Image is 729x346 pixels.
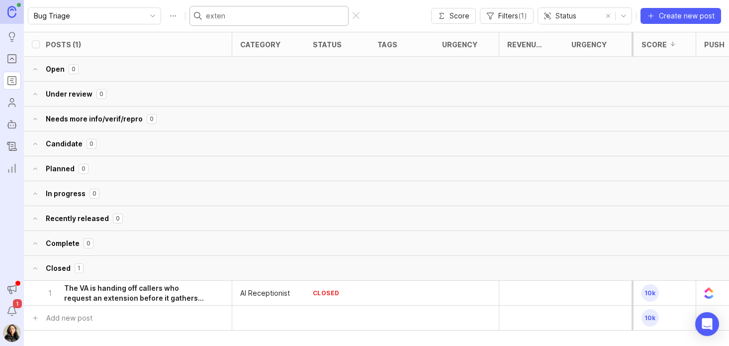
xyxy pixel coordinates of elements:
div: Posts (1) [46,41,81,48]
a: Reporting [3,159,21,177]
div: toggle menu [538,7,632,24]
button: 1The VA is handing off callers who request an extension before it gathers information. [45,281,204,305]
p: 0 [90,140,93,148]
p: 0 [82,165,86,173]
div: Push [704,41,725,48]
svg: toggle icon [145,12,161,20]
input: Search... [206,10,344,21]
svg: prefix icon Group [544,12,551,20]
div: status [313,41,342,48]
span: Status [555,10,576,21]
div: Open Intercom Messenger [695,312,719,336]
div: Revenue Impact [507,41,544,48]
div: Urgency [442,41,477,48]
p: 0 [116,215,120,223]
p: 1 [45,288,54,298]
img: Ysabelle Eugenio [3,324,21,342]
a: Roadmaps [3,72,21,90]
button: Notifications [3,302,21,320]
p: 0 [150,115,154,123]
p: 1 [78,264,81,272]
span: 10k [641,284,659,302]
a: Autopilot [3,115,21,133]
a: Ideas [3,28,21,46]
svg: toggle icon [616,12,632,20]
button: Score [431,8,476,24]
button: Filters(1) [480,8,534,24]
span: 10k [641,309,659,327]
img: ClickUp Logo [704,281,714,305]
div: Add new post [46,313,92,324]
p: 0 [92,190,96,198]
input: Bug Triage [34,10,144,21]
div: Urgency [571,41,607,48]
img: Canny Home [7,6,16,17]
div: tags [377,41,397,48]
button: Create new post [640,8,721,24]
h6: The VA is handing off callers who request an extension before it gathers information. [64,283,204,303]
p: 0 [99,90,103,98]
span: Filters [498,11,527,21]
div: category [240,41,280,48]
button: Announcements [3,280,21,298]
p: 0 [72,65,76,73]
button: Roadmap options [165,8,181,24]
span: ( 1 ) [518,11,527,20]
a: Changelog [3,137,21,155]
button: remove selection [601,9,615,23]
div: closed [313,289,340,297]
span: Score [450,11,469,21]
div: toggle menu [28,7,161,24]
p: 0 [87,239,91,247]
a: Portal [3,50,21,68]
a: Users [3,94,21,112]
span: Create new post [659,11,715,21]
p: AI Receptionist [240,288,290,298]
span: 1 [13,299,22,308]
div: Score [641,41,667,48]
